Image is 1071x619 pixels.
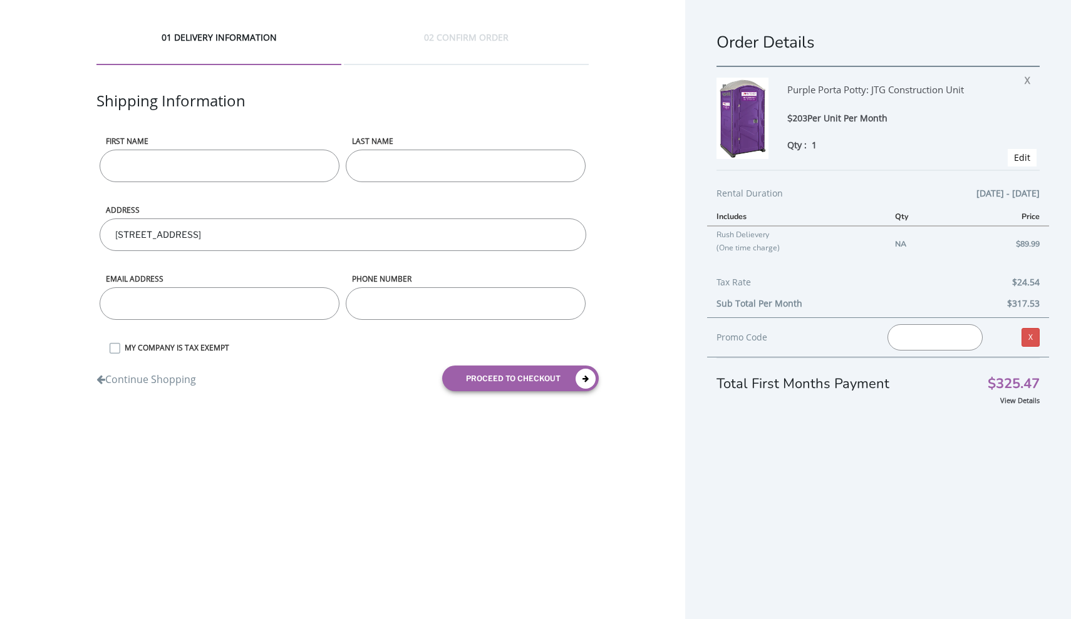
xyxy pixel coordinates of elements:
label: Email address [100,274,339,284]
div: Promo Code [717,330,869,345]
a: View Details [1000,396,1040,405]
button: Live Chat [1021,569,1071,619]
div: $203 [787,111,1001,126]
span: 1 [812,139,817,151]
div: Shipping Information [96,90,589,136]
b: $317.53 [1007,297,1040,309]
div: Qty : [787,138,1001,151]
a: X [1022,328,1040,347]
label: MY COMPANY IS TAX EXEMPT [118,342,589,353]
h1: Order Details [717,31,1040,53]
b: Sub Total Per Month [717,297,802,309]
td: NA [886,226,956,262]
td: $89.99 [956,226,1049,262]
label: First name [100,136,339,146]
div: 02 CONFIRM ORDER [344,31,589,65]
span: $24.54 [1012,275,1040,290]
p: (One time charge) [717,241,876,254]
th: Qty [886,207,956,226]
span: [DATE] - [DATE] [976,186,1040,201]
td: Rush Delievery [707,226,886,262]
button: proceed to checkout [442,366,599,391]
label: phone number [346,274,586,284]
span: $325.47 [988,377,1040,391]
div: Total First Months Payment [717,357,1040,394]
th: Price [956,207,1049,226]
a: Edit [1014,151,1030,163]
span: Per Unit Per Month [807,112,887,124]
a: Continue Shopping [96,366,196,387]
div: Rental Duration [717,186,1040,207]
div: Tax Rate [717,275,1040,296]
label: LAST NAME [346,136,586,146]
span: X [1025,70,1037,86]
div: 01 DELIVERY INFORMATION [96,31,341,65]
th: Includes [707,207,886,226]
div: Purple Porta Potty: JTG Construction Unit [787,78,1001,111]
